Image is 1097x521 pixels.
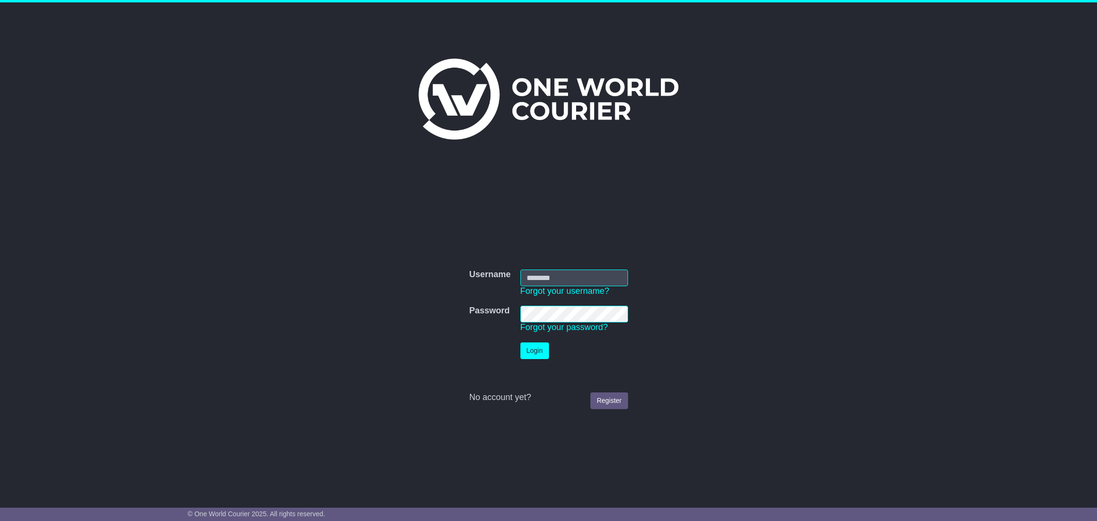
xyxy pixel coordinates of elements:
label: Password [469,306,509,316]
span: © One World Courier 2025. All rights reserved. [188,510,325,518]
a: Register [590,392,628,409]
label: Username [469,270,510,280]
div: No account yet? [469,392,628,403]
a: Forgot your username? [520,286,609,296]
a: Forgot your password? [520,322,608,332]
button: Login [520,342,549,359]
img: One World [419,59,678,140]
